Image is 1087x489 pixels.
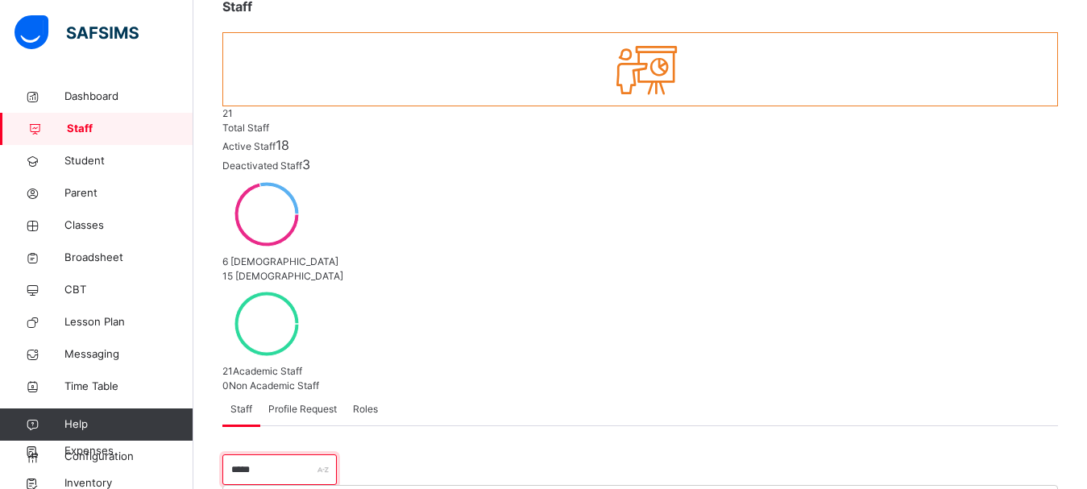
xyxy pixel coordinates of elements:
[268,402,337,416] span: Profile Request
[64,379,193,395] span: Time Table
[222,121,1058,135] div: Total Staff
[64,314,193,330] span: Lesson Plan
[15,15,139,49] img: safsims
[229,379,319,392] span: Non Academic Staff
[64,282,193,298] span: CBT
[222,270,233,282] span: 15
[64,185,193,201] span: Parent
[64,449,193,465] span: Configuration
[276,137,289,153] span: 18
[235,270,343,282] span: [DEMOGRAPHIC_DATA]
[64,218,193,234] span: Classes
[64,153,193,169] span: Student
[230,255,338,267] span: [DEMOGRAPHIC_DATA]
[67,121,193,137] span: Staff
[233,365,302,377] span: Academic Staff
[222,160,302,172] span: Deactivated Staff
[64,346,193,363] span: Messaging
[222,107,233,119] span: 21
[64,89,193,105] span: Dashboard
[222,255,228,267] span: 6
[222,140,276,152] span: Active Staff
[64,416,193,433] span: Help
[222,379,229,392] span: 0
[302,156,310,172] span: 3
[353,402,378,416] span: Roles
[230,402,252,416] span: Staff
[64,250,193,266] span: Broadsheet
[222,365,233,377] span: 21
